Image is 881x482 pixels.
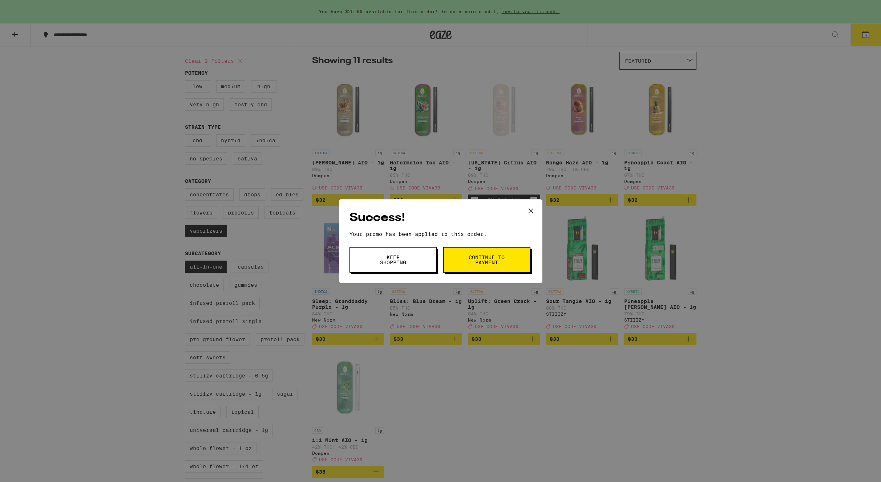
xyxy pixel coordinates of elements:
[443,247,530,273] button: Continue to payment
[468,255,505,265] span: Continue to payment
[4,5,52,11] span: Hi. Need any help?
[349,247,437,273] button: Keep Shopping
[375,255,412,265] span: Keep Shopping
[349,210,532,226] h2: Success!
[349,231,532,237] p: Your promo has been applied to this order.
